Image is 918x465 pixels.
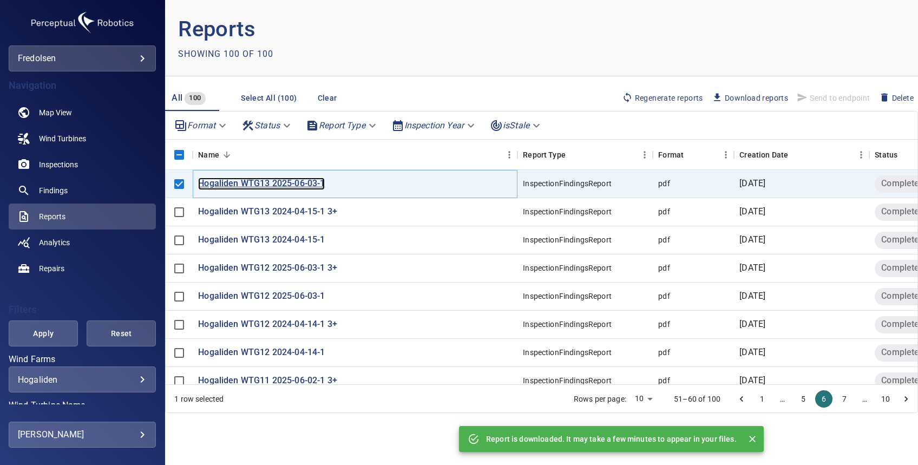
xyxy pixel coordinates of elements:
[9,126,156,152] a: windturbines noActive
[198,140,219,170] div: Name
[523,178,612,189] div: InspectionFindingsReport
[658,263,670,273] div: pdf
[856,394,874,404] div: …
[310,88,345,108] button: Clear
[486,116,547,135] div: isStale
[707,89,792,107] button: Download reports
[795,390,812,408] button: Go to page 5
[739,375,765,387] p: [DATE]
[486,434,737,444] p: Report is downloaded. It may take a few minutes to appear in your files.
[9,366,156,392] div: Wind Farms
[28,9,136,37] img: fredolsen-logo
[658,291,670,302] div: pdf
[658,140,684,170] div: Format
[170,116,233,135] div: Format
[187,120,215,130] em: Format
[753,390,771,408] button: Go to page 1
[523,347,612,358] div: InspectionFindingsReport
[674,394,720,404] p: 51–60 of 100
[198,318,337,331] a: Hogaliden WTG12 2024-04-14-1 3+
[739,178,765,190] p: [DATE]
[18,375,147,385] div: Hogaliden
[22,327,64,340] span: Apply
[658,178,670,189] div: pdf
[198,178,325,190] a: Hogaliden WTG13 2025-06-03-1
[897,390,915,408] button: Go to next page
[739,206,765,218] p: [DATE]
[18,50,147,67] div: fredolsen
[9,45,156,71] div: fredolsen
[178,13,541,45] p: Reports
[875,140,897,170] div: Status
[739,318,765,331] p: [DATE]
[100,327,142,340] span: Reset
[731,390,916,408] nav: pagination navigation
[684,147,699,162] button: Sort
[501,147,517,163] button: Menu
[658,319,670,330] div: pdf
[734,140,869,170] div: Creation Date
[637,147,653,163] button: Menu
[18,426,147,443] div: [PERSON_NAME]
[877,390,894,408] button: Go to page 10
[198,346,325,359] a: Hogaliden WTG12 2024-04-14-1
[523,319,612,330] div: InspectionFindingsReport
[198,234,325,246] a: Hogaliden WTG13 2024-04-15-1
[237,88,301,108] button: Select All (100)
[87,320,156,346] button: Reset
[198,262,337,274] a: Hogaliden WTG12 2025-06-03-1 3+
[237,116,297,135] div: Status
[879,92,914,104] span: Delete
[9,304,156,315] h4: Filters
[788,147,803,162] button: Sort
[853,147,869,163] button: Menu
[301,116,383,135] div: Report Type
[185,92,205,104] span: 100
[658,206,670,217] div: pdf
[9,100,156,126] a: map noActive
[631,391,657,407] div: 10
[739,140,788,170] div: Creation Date
[653,140,734,170] div: Format
[523,263,612,273] div: InspectionFindingsReport
[9,230,156,256] a: analytics noActive
[517,140,653,170] div: Report Type
[733,390,750,408] button: Go to previous page
[39,107,72,118] span: Map View
[404,120,464,130] em: Inspection Year
[39,211,65,222] span: Reports
[39,185,68,196] span: Findings
[739,234,765,246] p: [DATE]
[387,116,481,135] div: Inspection Year
[9,204,156,230] a: reports active
[836,390,853,408] button: Go to page 7
[198,206,337,218] p: Hogaliden WTG13 2024-04-15-1 3+
[9,152,156,178] a: inspections noActive
[9,320,78,346] button: Apply
[774,394,791,404] div: …
[658,234,670,245] div: pdf
[254,120,280,130] em: Status
[739,262,765,274] p: [DATE]
[198,375,337,387] a: Hogaliden WTG11 2025-06-02-1 3+
[658,347,670,358] div: pdf
[193,140,517,170] div: Name
[319,120,365,130] em: Report Type
[9,355,156,364] label: Wind Farms
[739,290,765,303] p: [DATE]
[745,432,759,446] button: Close
[875,89,918,107] button: Delete
[739,346,765,359] p: [DATE]
[39,133,86,144] span: Wind Turbines
[9,178,156,204] a: findings noActive
[566,147,581,162] button: Sort
[198,290,325,303] a: Hogaliden WTG12 2025-06-03-1
[172,93,182,103] span: All
[574,394,626,404] p: Rows per page:
[523,206,612,217] div: InspectionFindingsReport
